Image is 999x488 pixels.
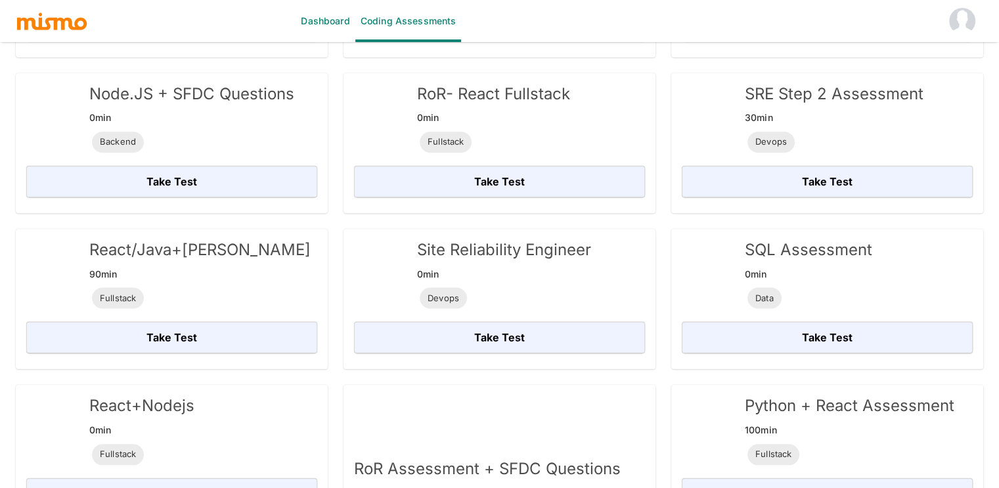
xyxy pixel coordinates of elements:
button: Take Test [354,322,645,353]
span: Backend [92,135,144,149]
h5: RoR Assessment + SFDC Questions [354,458,621,479]
button: Take Test [354,166,645,197]
h5: Python + React Assessment [745,395,954,416]
h5: RoR- React Fullstack [417,84,570,105]
span: Data [747,292,782,305]
button: Take Test [682,322,973,353]
h6: 0 min [417,110,570,126]
h5: Node.JS + SFDC Questions [89,84,294,105]
h5: Site Reliability Engineer [417,239,591,260]
h5: React+Nodejs [89,395,194,416]
h6: 100 min [745,422,954,438]
span: Fullstack [420,135,472,149]
h5: SRE Step 2 Assessment [745,84,923,105]
span: Devops [747,135,795,149]
span: Fullstack [747,448,799,461]
span: Devops [420,292,467,305]
span: Fullstack [92,292,144,305]
h5: React/Java+[PERSON_NAME] [89,239,311,260]
h6: 0 min [89,422,194,438]
span: Fullstack [92,448,144,461]
button: Take Test [26,322,317,353]
img: logo [16,11,88,31]
img: ABHISHEK SHARMA [949,8,975,34]
h6: 30 min [745,110,923,126]
button: Take Test [682,166,973,197]
h6: 0 min [745,266,872,282]
h6: 90 min [89,266,311,282]
h6: 0 min [89,110,294,126]
h5: SQL Assessment [745,239,872,260]
h6: 0 min [417,266,591,282]
button: Take Test [26,166,317,197]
